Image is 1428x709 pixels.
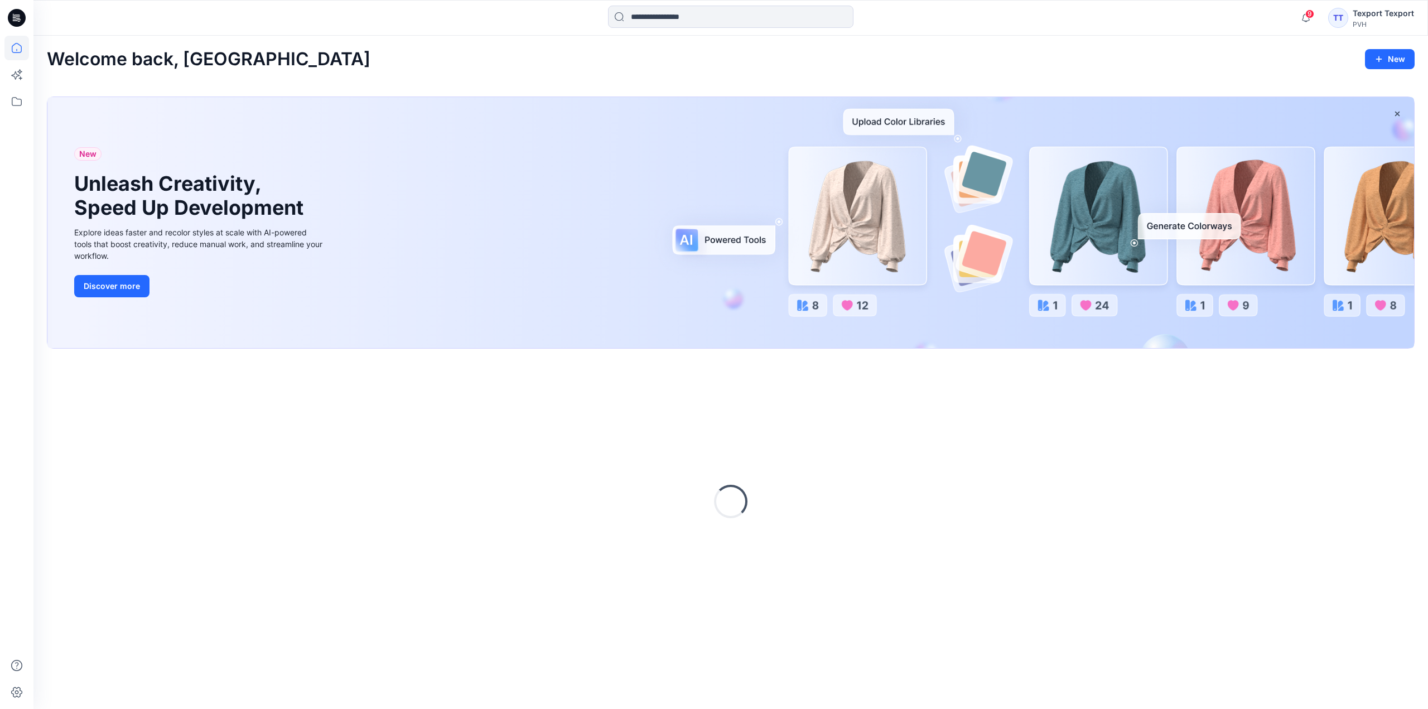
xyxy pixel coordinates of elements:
[74,172,308,220] h1: Unleash Creativity, Speed Up Development
[47,49,370,70] h2: Welcome back, [GEOGRAPHIC_DATA]
[74,275,149,297] button: Discover more
[1353,20,1414,28] div: PVH
[79,147,97,161] span: New
[1353,7,1414,20] div: Texport Texport
[1328,8,1348,28] div: TT
[74,275,325,297] a: Discover more
[74,226,325,262] div: Explore ideas faster and recolor styles at scale with AI-powered tools that boost creativity, red...
[1365,49,1415,69] button: New
[1305,9,1314,18] span: 9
